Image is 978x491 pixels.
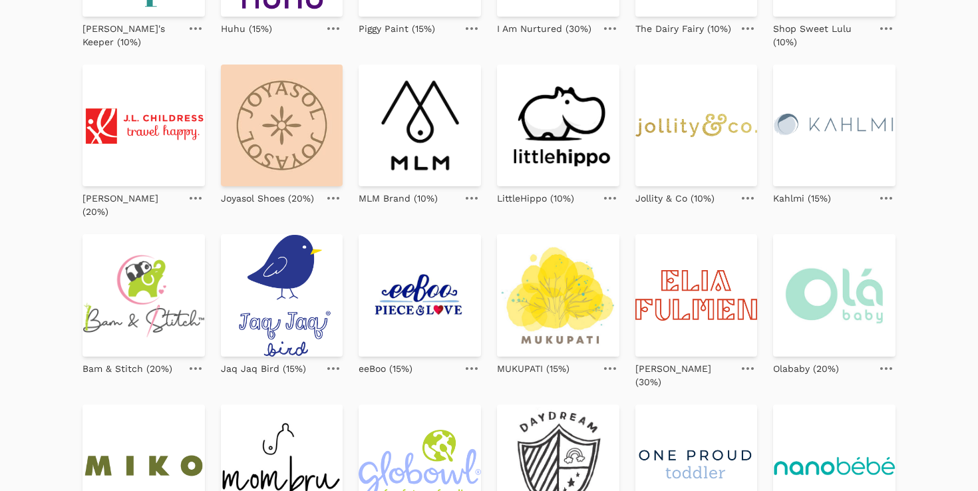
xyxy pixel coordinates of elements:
[773,357,839,375] a: Olababy (20%)
[497,22,591,35] p: I Am Nurtured (30%)
[497,186,574,205] a: LittleHippo (10%)
[359,192,438,205] p: MLM Brand (10%)
[221,362,306,375] p: Jaq Jaq Bird (15%)
[497,362,570,375] p: MUKUPATI (15%)
[773,192,831,205] p: Kahlmi (15%)
[359,65,481,187] img: Logo_BLACK_MLM_RGB_400x.png
[635,362,734,389] p: [PERSON_NAME] (30%)
[497,234,619,357] img: Logo_SHOP_512_x_512_px.png
[497,192,574,205] p: LittleHippo (10%)
[359,234,481,357] img: eeBoo-Piece-and-Love-1024-x-780.jpg
[359,357,412,375] a: eeBoo (15%)
[82,234,205,357] img: Logo-FullTM-500x_17f65d78-1daf-4442-9980-f61d2c2d6980.png
[82,65,205,187] img: jlchildress-logo-stacked_260x.png
[773,186,831,205] a: Kahlmi (15%)
[773,362,839,375] p: Olababy (20%)
[635,186,715,205] a: Jollity & Co (10%)
[82,357,172,375] a: Bam & Stitch (20%)
[221,357,306,375] a: Jaq Jaq Bird (15%)
[497,17,591,35] a: I Am Nurtured (30%)
[221,65,343,187] img: da055878049b6d7dee11e1452f94f521.jpg
[773,65,896,187] img: logo_website-2-04_510x.png
[82,192,181,218] p: [PERSON_NAME] (20%)
[635,22,731,35] p: The Dairy Fairy (10%)
[82,22,181,49] p: [PERSON_NAME]'s Keeper (10%)
[221,234,343,357] img: jaqjaq-logo.png
[359,362,412,375] p: eeBoo (15%)
[773,17,872,49] a: Shop Sweet Lulu (10%)
[82,362,172,375] p: Bam & Stitch (20%)
[773,234,896,357] img: Olababy_logo_color_RGB_2021m_f7c64e35-e419-49f9-8a0c-ed2863d41459_1600x.jpg
[221,17,272,35] a: Huhu (15%)
[221,192,314,205] p: Joyasol Shoes (20%)
[359,186,438,205] a: MLM Brand (10%)
[635,234,758,357] img: 6347814845aea555ebaf772d_EliaFulmen-Logo-Stacked.png
[635,357,734,389] a: [PERSON_NAME] (30%)
[359,17,435,35] a: Piggy Paint (15%)
[221,22,272,35] p: Huhu (15%)
[635,65,758,187] img: logo_2x.png
[635,192,715,205] p: Jollity & Co (10%)
[359,22,435,35] p: Piggy Paint (15%)
[773,22,872,49] p: Shop Sweet Lulu (10%)
[635,17,731,35] a: The Dairy Fairy (10%)
[497,357,570,375] a: MUKUPATI (15%)
[82,17,181,49] a: [PERSON_NAME]'s Keeper (10%)
[82,186,181,218] a: [PERSON_NAME] (20%)
[221,186,314,205] a: Joyasol Shoes (20%)
[497,65,619,187] img: little-hippo-logo.png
